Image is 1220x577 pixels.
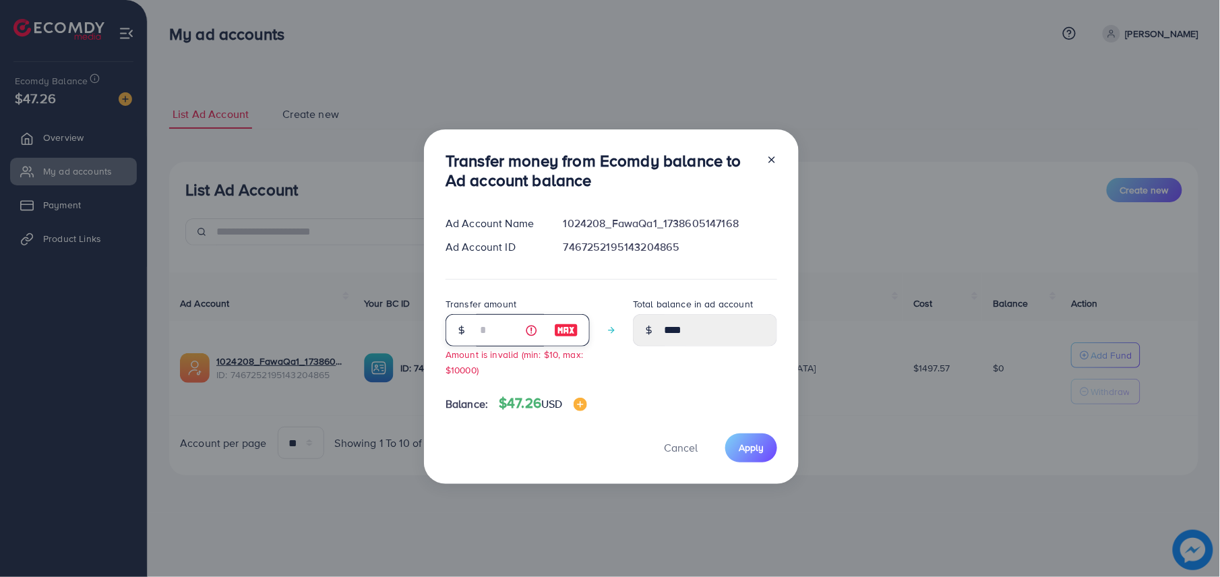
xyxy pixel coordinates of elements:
small: Amount is invalid (min: $10, max: $10000) [446,348,583,376]
label: Total balance in ad account [633,297,753,311]
div: 1024208_FawaQa1_1738605147168 [553,216,788,231]
h4: $47.26 [499,395,586,412]
img: image [554,322,578,338]
div: Ad Account Name [435,216,553,231]
span: Balance: [446,396,488,412]
div: 7467252195143204865 [553,239,788,255]
button: Cancel [647,433,714,462]
div: Ad Account ID [435,239,553,255]
h3: Transfer money from Ecomdy balance to Ad account balance [446,151,756,190]
img: image [574,398,587,411]
span: USD [541,396,562,411]
span: Cancel [664,440,698,455]
button: Apply [725,433,777,462]
label: Transfer amount [446,297,516,311]
span: Apply [739,441,764,454]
